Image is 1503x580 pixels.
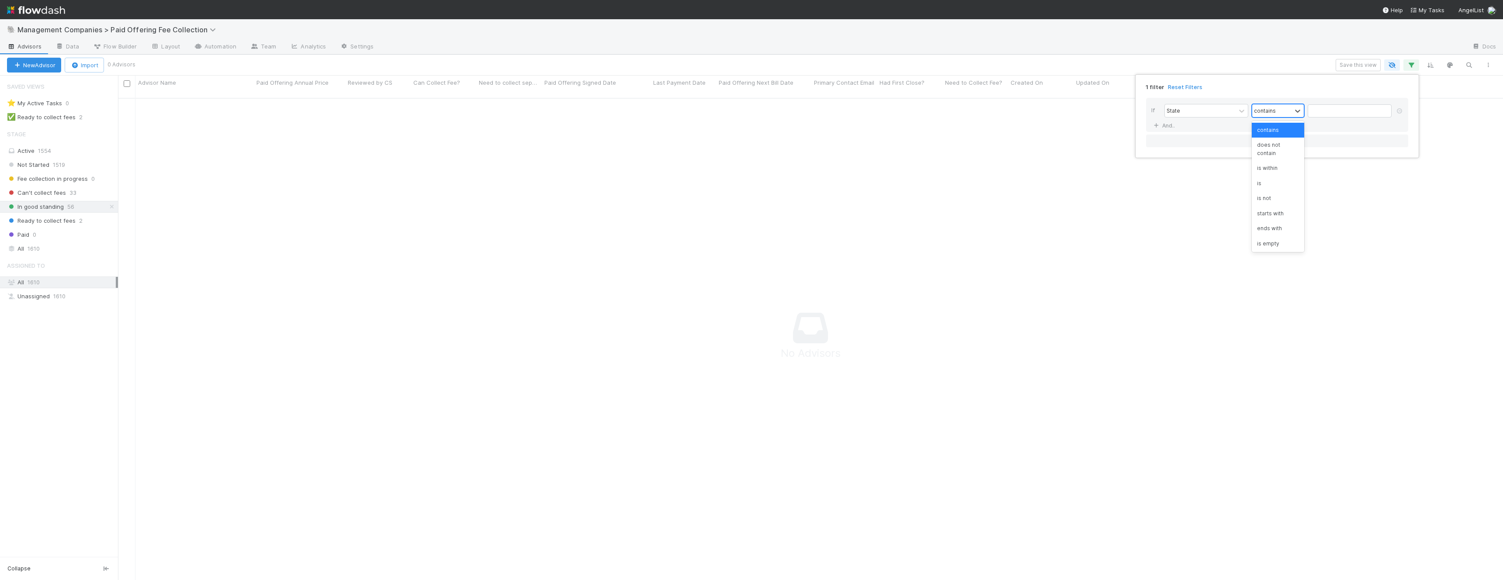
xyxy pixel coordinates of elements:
div: is not [1252,191,1304,206]
a: Reset Filters [1168,83,1202,91]
div: starts with [1252,206,1304,221]
span: 1 filter [1146,83,1164,91]
div: ends with [1252,221,1304,236]
a: And.. [1151,119,1179,132]
div: State [1167,107,1180,114]
div: is not empty [1252,251,1304,266]
div: does not contain [1252,138,1304,161]
button: Or if... [1146,135,1408,147]
div: is empty [1252,236,1304,251]
div: is [1252,176,1304,191]
div: contains [1254,107,1276,114]
div: If [1151,104,1164,119]
div: is within [1252,161,1304,176]
div: contains [1252,123,1304,138]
